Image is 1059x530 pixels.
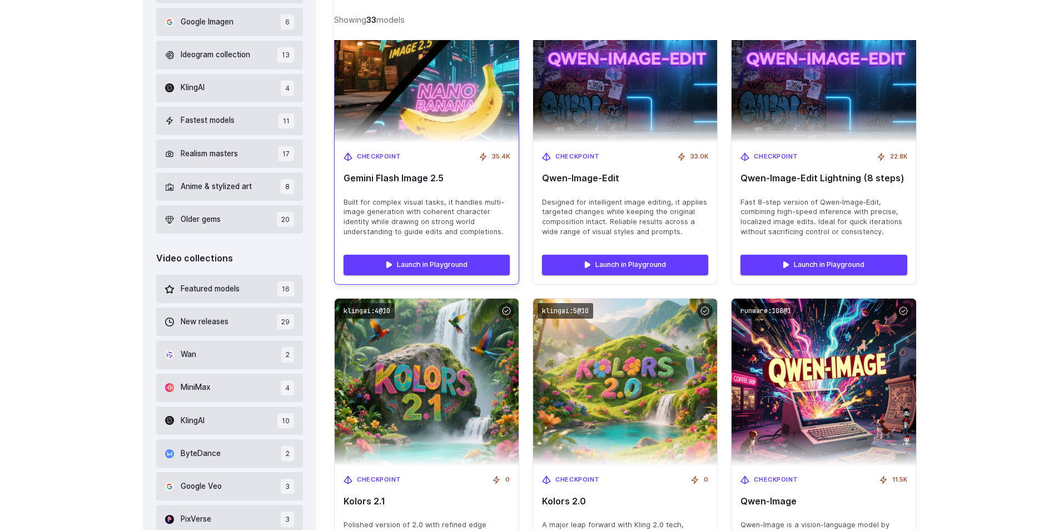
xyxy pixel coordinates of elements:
[156,8,304,36] button: Google Imagen 6
[156,472,304,501] button: Google Veo 3
[344,197,510,237] span: Built for complex visual tasks, it handles multi-image generation with coherent character identit...
[281,179,294,194] span: 8
[538,303,593,319] code: klingai:5@10
[344,255,510,275] a: Launch in Playground
[344,496,510,507] span: Kolors 2.1
[181,16,233,28] span: Google Imagen
[181,181,252,193] span: Anime & stylized art
[690,152,708,162] span: 33.0K
[281,512,294,527] span: 3
[181,214,221,226] span: Older gems
[281,347,294,362] span: 2
[754,152,798,162] span: Checkpoint
[281,81,294,96] span: 4
[181,283,240,295] span: Featured models
[505,475,510,485] span: 0
[156,308,304,336] button: New releases 29
[704,475,708,485] span: 0
[181,115,235,127] span: Fastest models
[181,148,238,160] span: Realism masters
[181,349,196,361] span: Wan
[181,481,222,493] span: Google Veo
[542,173,708,184] span: Qwen‑Image‑Edit
[156,107,304,135] button: Fastest models 11
[732,299,916,466] img: Qwen-Image
[892,475,907,485] span: 11.5K
[156,340,304,369] button: Wan 2
[278,146,294,161] span: 17
[181,448,221,460] span: ByteDance
[156,172,304,201] button: Anime & stylized art 8
[542,197,708,237] span: Designed for intelligent image editing, it applies targeted changes while keeping the original co...
[156,251,304,266] div: Video collections
[156,205,304,234] button: Older gems 20
[181,382,210,394] span: MiniMax
[281,446,294,461] span: 2
[156,41,304,69] button: Ideogram collection 13
[736,303,796,319] code: runware:108@1
[277,212,294,227] span: 20
[277,281,294,296] span: 16
[277,314,294,329] span: 29
[156,439,304,468] button: ByteDance 2
[281,14,294,29] span: 6
[890,152,907,162] span: 22.8K
[542,496,708,507] span: Kolors 2.0
[181,316,228,328] span: New releases
[492,152,510,162] span: 35.4K
[156,374,304,402] button: MiniMax 4
[533,299,717,466] img: Kolors 2.0
[156,275,304,303] button: Featured models 16
[281,479,294,494] span: 3
[740,197,907,237] span: Fast 8-step version of Qwen‑Image‑Edit, combining high-speed inference with precise, localized im...
[740,255,907,275] a: Launch in Playground
[181,513,211,526] span: PixVerse
[344,173,510,184] span: Gemini Flash Image 2.5
[542,255,708,275] a: Launch in Playground
[181,49,250,61] span: Ideogram collection
[555,152,600,162] span: Checkpoint
[277,47,294,62] span: 13
[740,496,907,507] span: Qwen-Image
[181,82,205,94] span: KlingAI
[334,13,405,26] div: Showing models
[156,140,304,168] button: Realism masters 17
[335,299,519,466] img: Kolors 2.1
[754,475,798,485] span: Checkpoint
[555,475,600,485] span: Checkpoint
[281,380,294,395] span: 4
[156,407,304,435] button: KlingAI 10
[357,475,401,485] span: Checkpoint
[740,173,907,184] span: Qwen‑Image‑Edit Lightning (8 steps)
[277,413,294,428] span: 10
[156,74,304,102] button: KlingAI 4
[279,113,294,128] span: 11
[339,303,395,319] code: klingai:4@10
[366,15,376,24] strong: 33
[357,152,401,162] span: Checkpoint
[181,415,205,427] span: KlingAI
